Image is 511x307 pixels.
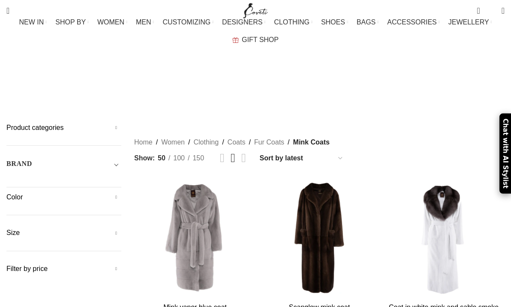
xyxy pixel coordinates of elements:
[274,18,310,26] span: CLOTHING
[231,83,274,91] span: Mohair Coat
[321,18,345,26] span: SHOES
[161,137,185,148] a: Women
[286,76,325,97] a: Sable Coat
[472,2,484,19] a: 0
[286,83,325,91] span: Sable Coat
[293,137,330,148] span: Mink Coats
[387,18,437,26] span: ACCESSORIES
[193,137,219,148] a: Clothing
[274,14,313,31] a: CLOTHING
[162,18,210,26] span: CUSTOMIZING
[448,14,492,31] a: JEWELLERY
[162,14,213,31] a: CUSTOMIZING
[134,137,153,148] a: Home
[6,159,121,174] div: Toggle filter
[180,76,218,97] a: Mink Coats
[228,137,246,148] a: Coats
[170,153,188,164] a: 100
[2,2,14,19] a: Search
[136,14,154,31] a: MEN
[192,154,204,162] span: 150
[6,228,121,238] h5: Size
[259,152,344,164] select: Shop order
[6,123,121,132] h5: Product categories
[231,152,235,164] a: Grid view 3
[6,193,121,202] h5: Color
[338,83,391,91] span: Shearling Coat
[19,18,44,26] span: NEW IN
[97,18,124,26] span: WOMEN
[187,52,208,69] a: Go back
[222,18,262,26] span: DESIGNERS
[220,152,225,164] a: Grid view 2
[19,14,47,31] a: NEW IN
[120,76,168,97] a: Faux Fur Coat
[55,18,86,26] span: SHOP BY
[158,154,165,162] span: 50
[120,83,168,91] span: Faux Fur Coat
[242,36,279,44] span: GIFT SHOP
[241,6,270,14] a: Site logo
[387,14,440,31] a: ACCESSORIES
[134,153,155,164] span: Show
[259,177,380,299] a: Scanglow mink coat
[55,14,89,31] a: SHOP BY
[338,76,391,97] a: Shearling Coat
[383,177,505,299] a: Coat in white mink and sable smoke
[134,177,256,299] a: Mink vapor blue coat
[155,153,168,164] a: 50
[448,18,489,26] span: JEWELLERY
[232,37,239,43] img: GiftBag
[180,83,218,91] span: Mink Coats
[487,2,495,19] div: My Wishlist
[357,14,379,31] a: BAGS
[134,137,330,148] nav: Breadcrumb
[254,137,284,148] a: Fur Coats
[6,159,32,169] h5: BRAND
[2,14,509,48] div: Main navigation
[357,18,376,26] span: BAGS
[222,14,265,31] a: DESIGNERS
[241,152,246,164] a: Grid view 4
[173,154,185,162] span: 100
[231,76,274,97] a: Mohair Coat
[6,264,121,274] h5: Filter by price
[478,4,484,11] span: 0
[488,9,495,15] span: 0
[189,153,207,164] a: 150
[97,14,127,31] a: WOMEN
[136,18,151,26] span: MEN
[321,14,348,31] a: SHOES
[208,49,303,72] h1: Mink Coats
[232,31,279,48] a: GIFT SHOP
